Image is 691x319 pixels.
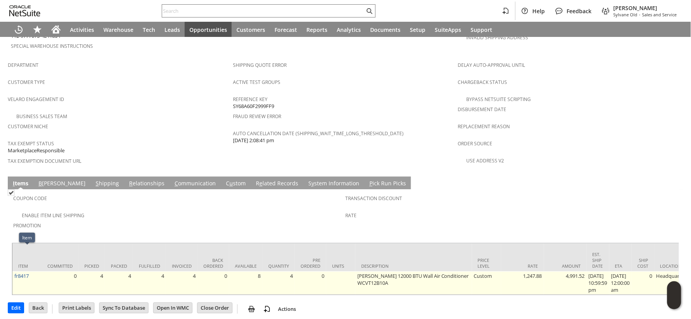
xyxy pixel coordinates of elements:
[262,272,295,295] td: 4
[28,22,47,37] div: Shortcuts
[51,25,61,34] svg: Home
[337,26,361,33] span: Analytics
[302,22,332,37] a: Reports
[410,26,425,33] span: Setup
[100,303,148,313] input: Sync To Database
[18,263,36,269] div: Item
[143,26,155,33] span: Tech
[233,137,274,145] span: [DATE] 2:08:41 pm
[458,62,525,69] a: Delay Auto-Approval Until
[22,213,84,219] a: Enable Item Line Shipping
[615,263,626,269] div: ETA
[467,158,504,164] a: Use Address V2
[478,258,495,269] div: Price Level
[166,272,198,295] td: 4
[47,263,73,269] div: Committed
[139,263,160,269] div: Fulfilled
[614,12,638,17] span: Sylvane Old
[11,180,30,188] a: Items
[233,79,280,86] a: Active Test Groups
[311,180,314,187] span: y
[103,26,133,33] span: Warehouse
[667,281,681,309] iframe: Click here to launch Oracle Guided Learning Help Panel
[233,113,281,120] a: Fraud Review Error
[268,263,289,269] div: Quantity
[189,26,227,33] span: Opportunities
[430,22,466,37] a: SuiteApps
[405,22,430,37] a: Setup
[14,273,29,280] a: fr8417
[154,303,192,313] input: Open In WMC
[203,258,223,269] div: Back Ordered
[70,26,94,33] span: Activities
[567,7,592,15] span: Feedback
[370,26,401,33] span: Documents
[270,22,302,37] a: Forecast
[458,124,510,130] a: Replacement reason
[638,258,649,269] div: Ship Cost
[471,26,493,33] span: Support
[38,180,42,187] span: B
[37,180,87,188] a: B[PERSON_NAME]
[162,6,365,16] input: Search
[232,22,270,37] a: Customers
[138,22,160,37] a: Tech
[16,113,67,120] a: Business Sales Team
[22,234,32,241] div: Item
[224,180,248,188] a: Custom
[79,272,105,295] td: 4
[306,26,327,33] span: Reports
[229,180,233,187] span: u
[11,43,93,50] a: Special Warehouse Instructions
[173,180,218,188] a: Communication
[587,272,609,295] td: [DATE] 10:59:59 pm
[127,180,166,188] a: Relationships
[544,272,587,295] td: 4,991.52
[8,79,45,86] a: Customer Type
[233,131,404,137] a: Auto Cancellation Date (shipping_wait_time_long_threshold_date)
[9,5,40,16] svg: logo
[365,6,374,16] svg: Search
[259,180,262,187] span: e
[355,272,472,295] td: [PERSON_NAME] 12000 BTU Wall Air Conditioner WCVT12B10A
[8,190,14,196] img: Checked
[306,180,361,188] a: System Information
[467,96,531,103] a: Bypass NetSuite Scripting
[367,180,408,188] a: Pick Run Picks
[96,180,99,187] span: S
[275,306,299,313] a: Actions
[332,22,366,37] a: Analytics
[94,180,121,188] a: Shipping
[235,263,257,269] div: Available
[172,263,192,269] div: Invoiced
[609,272,632,295] td: [DATE] 12:00:00 am
[29,303,47,313] input: Back
[247,305,256,314] img: print.svg
[13,180,15,187] span: I
[466,22,497,37] a: Support
[660,263,685,269] div: Location
[550,263,581,269] div: Amount
[533,7,545,15] span: Help
[233,103,274,110] span: SY68A60F2999FF9
[346,195,402,202] a: Transaction Discount
[8,62,38,69] a: Department
[654,272,691,295] td: Headquarters
[13,223,41,229] a: Promotion
[9,22,28,37] a: Recent Records
[614,4,677,12] span: [PERSON_NAME]
[262,305,272,314] img: add-record.svg
[14,25,23,34] svg: Recent Records
[175,180,178,187] span: C
[13,195,47,202] a: Coupon Code
[332,263,350,269] div: Units
[129,180,133,187] span: R
[47,22,65,37] a: Home
[65,22,99,37] a: Activities
[501,272,544,295] td: 1,247.88
[111,263,127,269] div: Packed
[84,263,99,269] div: Picked
[435,26,462,33] span: SuiteApps
[472,272,501,295] td: Custom
[642,12,677,17] span: Sales and Service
